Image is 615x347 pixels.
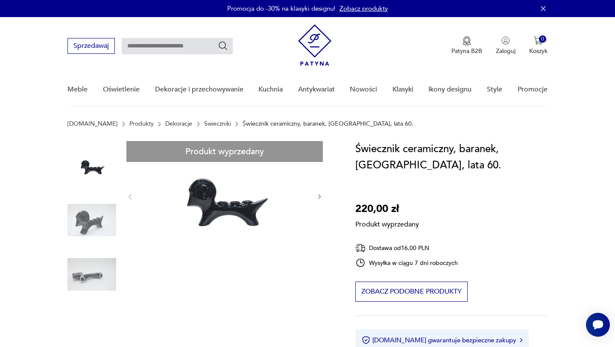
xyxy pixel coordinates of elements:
a: Dekoracje [165,121,192,127]
img: Ikonka użytkownika [501,36,510,45]
div: Wysyłka w ciągu 7 dni roboczych [355,258,458,268]
img: Ikona koszyka [534,36,542,45]
p: Patyna B2B [451,47,482,55]
a: Produkty [129,121,154,127]
h1: Świecznik ceramiczny, baranek, [GEOGRAPHIC_DATA], lata 60. [355,141,547,173]
a: Antykwariat [298,73,335,106]
a: Sprzedawaj [67,44,115,50]
div: Dostawa od 16,00 PLN [355,243,458,253]
a: Nowości [350,73,377,106]
a: Ikony designu [428,73,471,106]
a: Promocje [518,73,548,106]
img: Patyna - sklep z meblami i dekoracjami vintage [298,24,331,66]
a: Dekoracje i przechowywanie [155,73,243,106]
button: Zobacz podobne produkty [355,282,468,302]
img: Ikona certyfikatu [362,336,370,344]
button: [DOMAIN_NAME] gwarantuje bezpieczne zakupy [362,336,522,344]
a: Oświetlenie [103,73,140,106]
p: Promocja do -30% na klasyki designu! [227,4,335,13]
button: Sprzedawaj [67,38,115,54]
a: Klasyki [392,73,413,106]
img: Ikona strzałki w prawo [520,338,522,342]
button: Szukaj [218,41,228,51]
p: Produkt wyprzedany [355,217,419,229]
p: Świecznik ceramiczny, baranek, [GEOGRAPHIC_DATA], lata 60. [243,121,413,127]
a: Meble [67,73,88,106]
img: Ikona medalu [463,36,471,46]
iframe: Smartsupp widget button [586,313,610,337]
a: [DOMAIN_NAME] [67,121,117,127]
button: Zaloguj [496,36,515,55]
a: Kuchnia [258,73,283,106]
a: Style [487,73,502,106]
button: 0Koszyk [529,36,548,55]
div: 0 [539,35,546,43]
p: 220,00 zł [355,201,419,217]
a: Świeczniki [204,121,231,127]
a: Ikona medaluPatyna B2B [451,36,482,55]
img: Ikona dostawy [355,243,366,253]
a: Zobacz produkty [340,4,388,13]
button: Patyna B2B [451,36,482,55]
p: Koszyk [529,47,548,55]
p: Zaloguj [496,47,515,55]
